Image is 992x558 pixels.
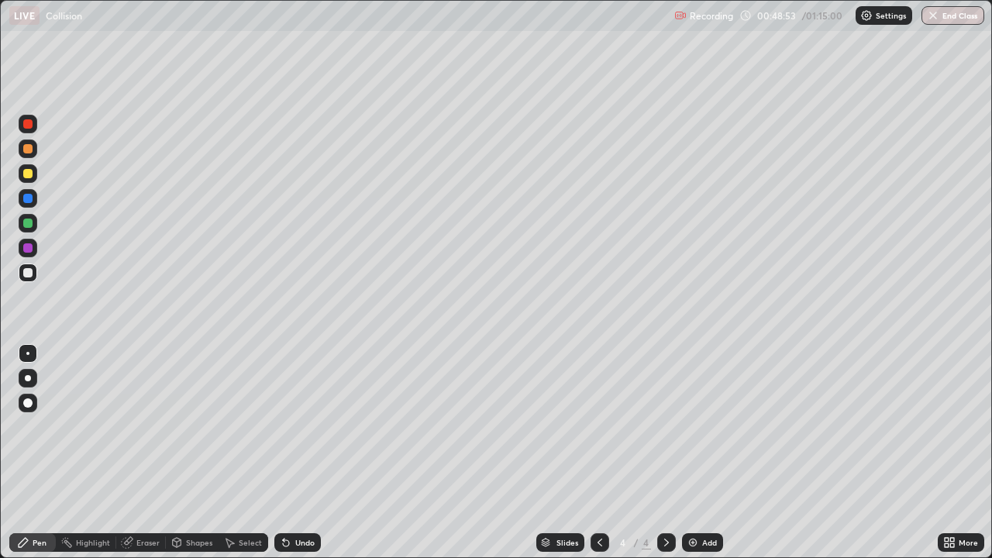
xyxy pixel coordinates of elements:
img: add-slide-button [687,536,699,549]
img: end-class-cross [927,9,939,22]
div: 4 [615,538,631,547]
p: LIVE [14,9,35,22]
div: 4 [642,536,651,549]
div: Undo [295,539,315,546]
p: Collision [46,9,82,22]
div: More [959,539,978,546]
div: Highlight [76,539,110,546]
div: Eraser [136,539,160,546]
div: Select [239,539,262,546]
div: / [634,538,639,547]
p: Recording [690,10,733,22]
div: Slides [556,539,578,546]
button: End Class [921,6,984,25]
img: recording.375f2c34.svg [674,9,687,22]
div: Shapes [186,539,212,546]
div: Add [702,539,717,546]
div: Pen [33,539,46,546]
img: class-settings-icons [860,9,873,22]
p: Settings [876,12,906,19]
